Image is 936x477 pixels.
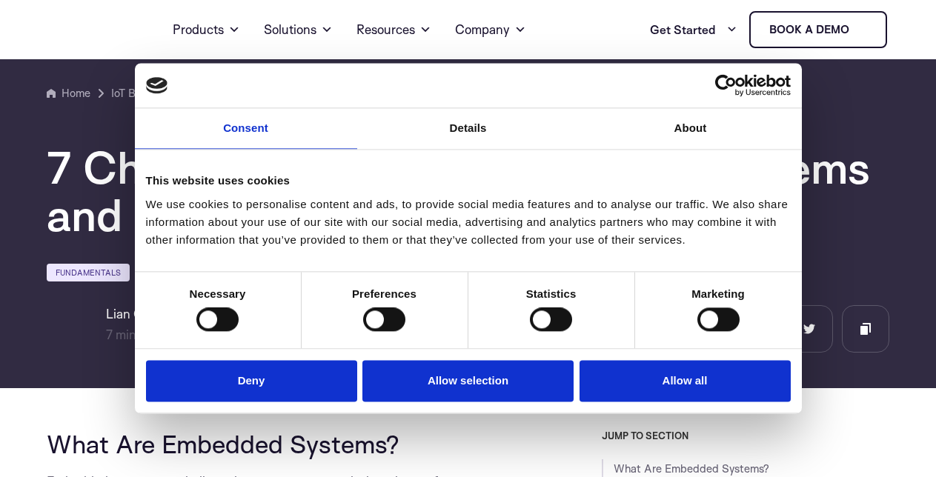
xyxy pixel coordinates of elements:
[106,327,113,342] span: 7
[749,11,887,48] a: Book a demo
[264,3,333,56] a: Solutions
[580,108,802,149] a: About
[356,3,431,56] a: Resources
[362,360,574,402] button: Allow selection
[106,305,216,323] h6: Lian Granot
[47,144,889,238] h1: 7 Characteristics of Embedded Systems and What the Future Holds
[146,196,791,249] div: We use cookies to personalise content and ads, to provide social media features and to analyse ou...
[47,428,399,459] span: What Are Embedded Systems?
[135,108,357,149] a: Consent
[352,287,416,300] strong: Preferences
[47,264,130,281] a: Fundamentals
[190,287,246,300] strong: Necessary
[146,172,791,190] div: This website uses cookies
[580,360,791,402] button: Allow all
[146,77,168,93] img: logo
[526,287,577,300] strong: Statistics
[173,3,240,56] a: Products
[47,84,90,102] a: Home
[691,287,745,300] strong: Marketing
[47,24,131,38] img: sternum iot
[111,84,150,102] a: IoT Blog
[855,24,867,36] img: sternum iot
[146,360,357,402] button: Deny
[47,305,94,353] img: Lian Granot
[357,108,580,149] a: Details
[650,15,737,44] a: Get Started
[455,3,526,56] a: Company
[106,327,171,342] span: min read |
[602,430,889,441] h3: JUMP TO SECTION
[661,74,791,96] a: Usercentrics Cookiebot - opens in a new window
[614,461,769,476] a: What Are Embedded Systems?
